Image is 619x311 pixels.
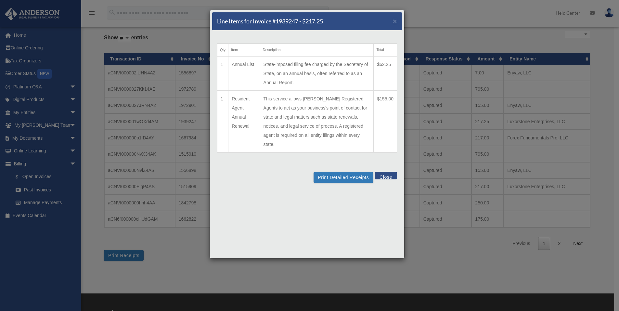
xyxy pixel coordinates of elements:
td: $62.25 [374,56,397,91]
th: Description [260,44,374,57]
td: Annual List [228,56,260,91]
h5: Line Items for Invoice #1939247 - $217.25 [217,17,323,25]
td: Resident Agent Annual Renewal [228,91,260,152]
button: Close [393,18,397,24]
td: State-imposed filing fee charged by the Secretary of State, on an annual basis, often referred to... [260,56,374,91]
button: Print Detailed Receipts [314,172,373,183]
th: Total [374,44,397,57]
td: This service allows [PERSON_NAME] Registered Agents to act as your business's point of contact fo... [260,91,374,152]
span: × [393,17,397,25]
th: Qty [217,44,228,57]
td: 1 [217,91,228,152]
button: Close [375,172,397,179]
td: 1 [217,56,228,91]
th: Item [228,44,260,57]
td: $155.00 [374,91,397,152]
